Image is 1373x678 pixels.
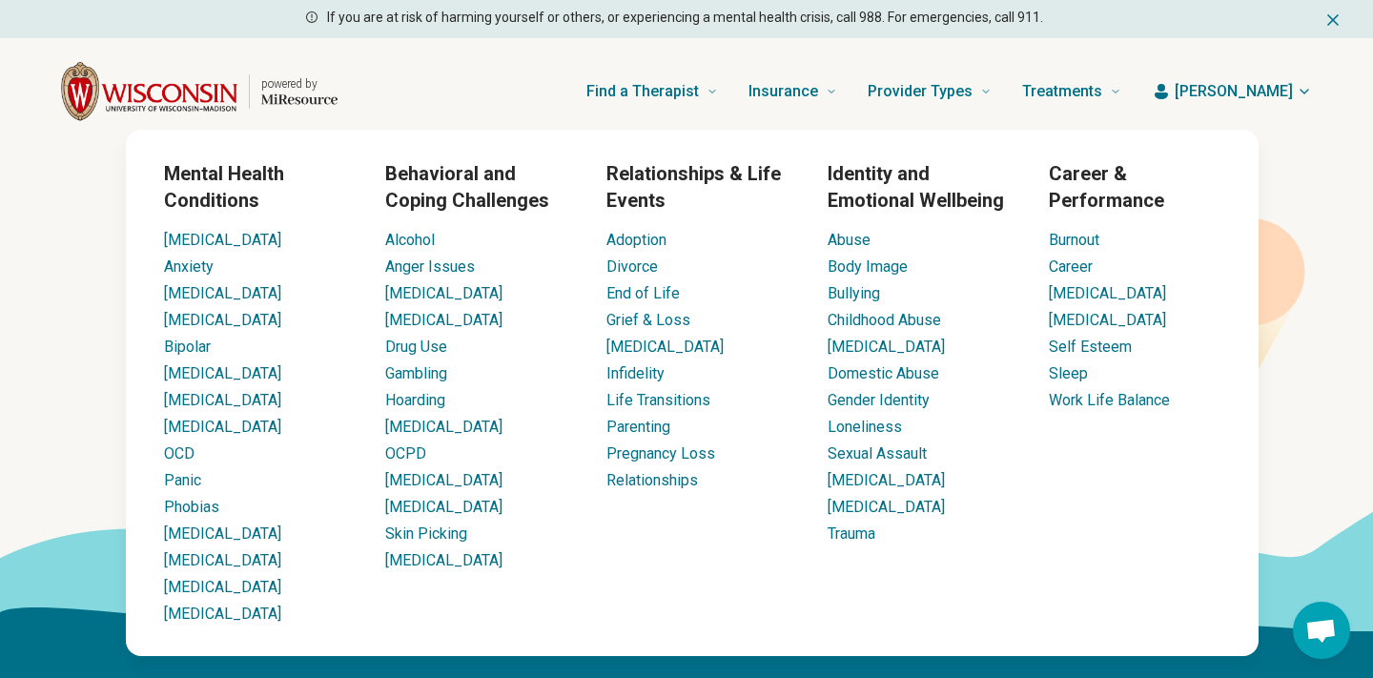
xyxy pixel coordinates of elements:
a: Bipolar [164,338,211,356]
a: Domestic Abuse [828,364,939,382]
a: [MEDICAL_DATA] [828,338,945,356]
a: Abuse [828,231,871,249]
a: Treatments [1022,53,1121,130]
a: [MEDICAL_DATA] [164,284,281,302]
a: Gender Identity [828,391,930,409]
a: [MEDICAL_DATA] [164,391,281,409]
a: OCD [164,444,195,462]
h3: Mental Health Conditions [164,160,355,214]
a: [MEDICAL_DATA] [164,231,281,249]
a: Sexual Assault [828,444,927,462]
a: [MEDICAL_DATA] [385,551,502,569]
button: Dismiss [1323,8,1342,31]
a: Body Image [828,257,908,276]
a: [MEDICAL_DATA] [606,338,724,356]
a: Find a Therapist [586,53,718,130]
a: [MEDICAL_DATA] [164,524,281,543]
a: Open chat [1293,602,1350,659]
span: Treatments [1022,78,1102,105]
a: Provider Types [868,53,992,130]
a: Bullying [828,284,880,302]
a: Panic [164,471,201,489]
a: Phobias [164,498,219,516]
a: Anger Issues [385,257,475,276]
span: [PERSON_NAME] [1175,80,1293,103]
a: Burnout [1049,231,1099,249]
button: [PERSON_NAME] [1152,80,1312,103]
a: [MEDICAL_DATA] [385,418,502,436]
a: [MEDICAL_DATA] [828,498,945,516]
a: Skin Picking [385,524,467,543]
a: Trauma [828,524,875,543]
a: Sleep [1049,364,1088,382]
a: [MEDICAL_DATA] [164,418,281,436]
a: Grief & Loss [606,311,690,329]
a: Divorce [606,257,658,276]
a: Infidelity [606,364,665,382]
div: Find a Therapist [11,130,1373,656]
span: Provider Types [868,78,973,105]
a: Home page [61,61,338,122]
a: Drug Use [385,338,447,356]
a: Parenting [606,418,670,436]
a: [MEDICAL_DATA] [385,471,502,489]
a: Self Esteem [1049,338,1132,356]
p: powered by [261,76,338,92]
a: Pregnancy Loss [606,444,715,462]
a: Hoarding [385,391,445,409]
h3: Identity and Emotional Wellbeing [828,160,1018,214]
h3: Career & Performance [1049,160,1220,214]
a: [MEDICAL_DATA] [828,471,945,489]
span: Find a Therapist [586,78,699,105]
a: [MEDICAL_DATA] [385,284,502,302]
a: Alcohol [385,231,435,249]
a: End of Life [606,284,680,302]
a: [MEDICAL_DATA] [164,578,281,596]
h3: Relationships & Life Events [606,160,797,214]
a: [MEDICAL_DATA] [1049,284,1166,302]
a: Insurance [748,53,837,130]
a: Life Transitions [606,391,710,409]
a: [MEDICAL_DATA] [164,364,281,382]
a: [MEDICAL_DATA] [164,311,281,329]
a: [MEDICAL_DATA] [164,551,281,569]
a: [MEDICAL_DATA] [1049,311,1166,329]
h3: Behavioral and Coping Challenges [385,160,576,214]
a: [MEDICAL_DATA] [385,498,502,516]
a: [MEDICAL_DATA] [385,311,502,329]
a: OCPD [385,444,426,462]
a: Anxiety [164,257,214,276]
a: Career [1049,257,1093,276]
a: Adoption [606,231,666,249]
a: Loneliness [828,418,902,436]
p: If you are at risk of harming yourself or others, or experiencing a mental health crisis, call 98... [327,8,1043,28]
a: Relationships [606,471,698,489]
a: Work Life Balance [1049,391,1170,409]
a: Gambling [385,364,447,382]
span: Insurance [748,78,818,105]
a: [MEDICAL_DATA] [164,605,281,623]
a: Childhood Abuse [828,311,941,329]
